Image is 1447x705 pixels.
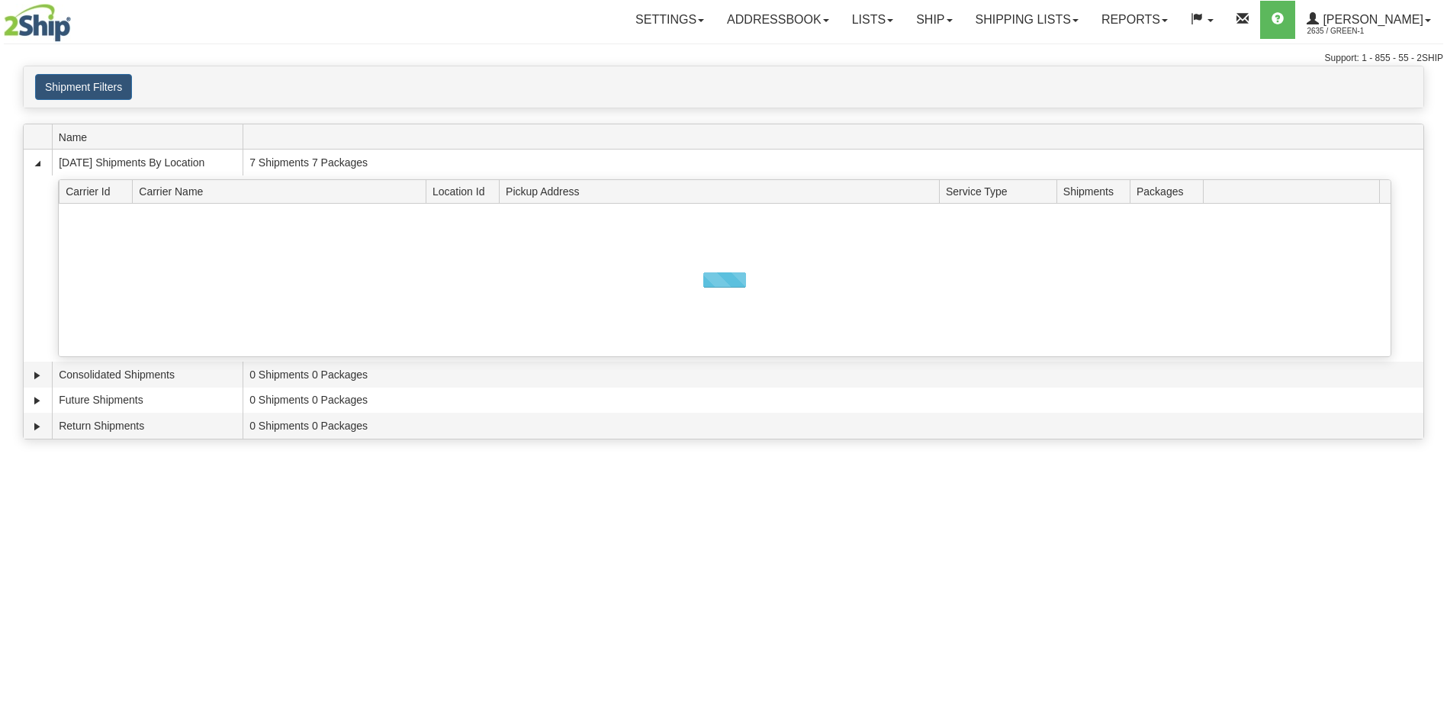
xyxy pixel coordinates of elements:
[30,156,45,171] a: Collapse
[1319,13,1423,26] span: [PERSON_NAME]
[59,125,243,149] span: Name
[841,1,905,39] a: Lists
[4,52,1443,65] div: Support: 1 - 855 - 55 - 2SHIP
[964,1,1090,39] a: Shipping lists
[243,362,1423,388] td: 0 Shipments 0 Packages
[946,179,1056,203] span: Service Type
[432,179,500,203] span: Location Id
[1307,24,1421,39] span: 2635 / Green-1
[30,419,45,434] a: Expand
[139,179,426,203] span: Carrier Name
[243,150,1423,175] td: 7 Shipments 7 Packages
[243,413,1423,439] td: 0 Shipments 0 Packages
[52,362,243,388] td: Consolidated Shipments
[1295,1,1442,39] a: [PERSON_NAME] 2635 / Green-1
[1137,179,1204,203] span: Packages
[52,388,243,414] td: Future Shipments
[715,1,841,39] a: Addressbook
[1063,179,1130,203] span: Shipments
[30,393,45,408] a: Expand
[52,150,243,175] td: [DATE] Shipments By Location
[30,368,45,383] a: Expand
[624,1,715,39] a: Settings
[905,1,963,39] a: Ship
[506,179,939,203] span: Pickup Address
[1090,1,1179,39] a: Reports
[35,74,132,100] button: Shipment Filters
[66,179,133,203] span: Carrier Id
[4,4,71,42] img: logo2635.jpg
[243,388,1423,414] td: 0 Shipments 0 Packages
[52,413,243,439] td: Return Shipments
